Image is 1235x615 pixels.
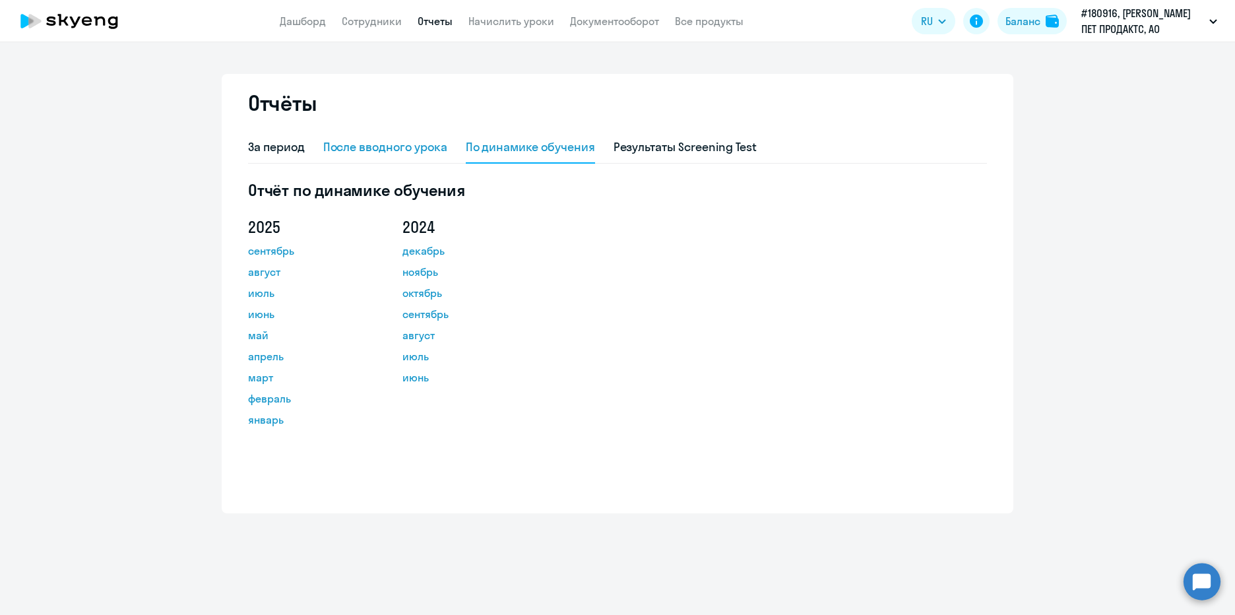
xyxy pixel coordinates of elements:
a: июнь [248,306,367,322]
a: сентябрь [248,243,367,259]
a: май [248,327,367,343]
a: сентябрь [402,306,521,322]
a: Сотрудники [342,15,402,28]
a: октябрь [402,285,521,301]
button: #180916, [PERSON_NAME] ПЕТ ПРОДАКТС, АО [1075,5,1224,37]
div: За период [248,139,305,156]
button: Балансbalance [997,8,1067,34]
span: RU [921,13,933,29]
a: июнь [402,370,521,385]
a: Начислить уроки [468,15,554,28]
a: ноябрь [402,264,521,280]
div: Баланс [1005,13,1040,29]
a: август [248,264,367,280]
a: декабрь [402,243,521,259]
a: август [402,327,521,343]
a: июль [402,348,521,364]
a: Отчеты [418,15,453,28]
img: balance [1046,15,1059,28]
div: Результаты Screening Test [614,139,757,156]
a: апрель [248,348,367,364]
h5: 2024 [402,216,521,238]
h5: 2025 [248,216,367,238]
div: По динамике обучения [466,139,595,156]
p: #180916, [PERSON_NAME] ПЕТ ПРОДАКТС, АО [1081,5,1204,37]
button: RU [912,8,955,34]
h2: Отчёты [248,90,317,116]
a: январь [248,412,367,428]
a: июль [248,285,367,301]
h5: Отчёт по динамике обучения [248,179,987,201]
div: После вводного урока [323,139,447,156]
a: март [248,370,367,385]
a: Все продукты [675,15,744,28]
a: февраль [248,391,367,406]
a: Дашборд [280,15,326,28]
a: Документооборот [570,15,659,28]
